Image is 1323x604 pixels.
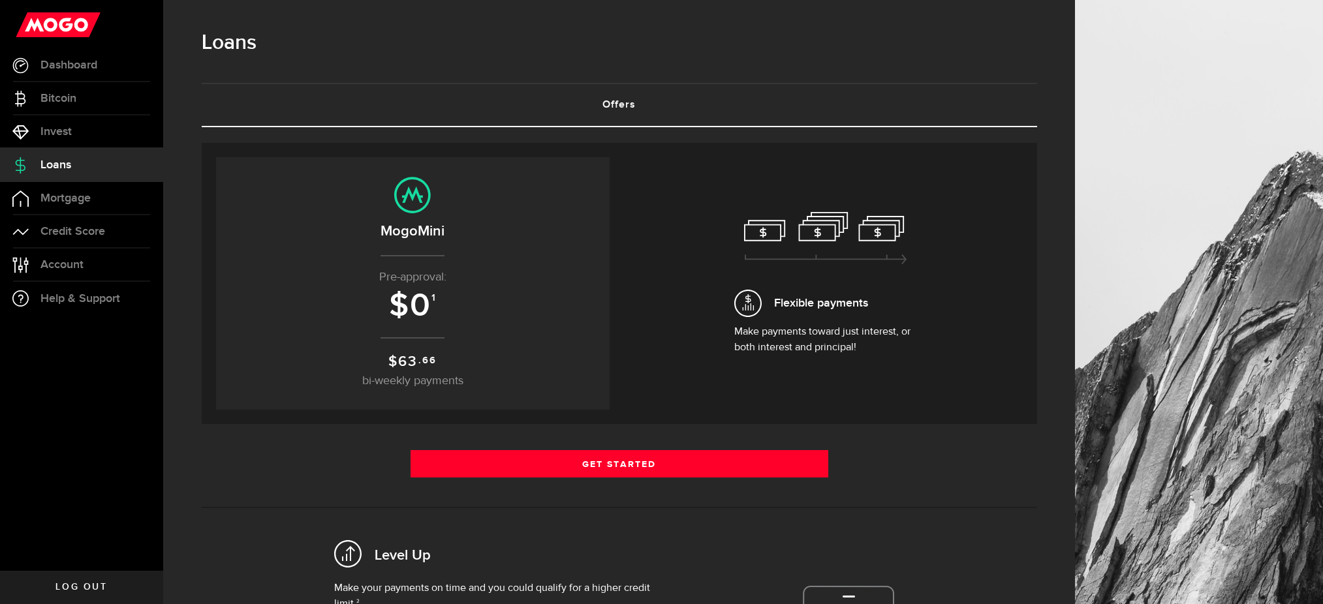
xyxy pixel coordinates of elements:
h2: MogoMini [229,220,597,242]
span: bi-weekly payments [362,375,463,387]
span: Dashboard [40,59,97,71]
p: Make payments toward just interest, or both interest and principal! [734,324,917,355]
iframe: LiveChat chat widget [1268,549,1323,604]
p: Pre-approval: [229,269,597,286]
span: 0 [410,286,431,325]
span: Credit Score [40,226,105,237]
span: Account [40,259,84,271]
sup: .66 [418,354,436,368]
h1: Loans [202,26,1037,60]
a: Get Started [411,450,828,477]
span: Bitcoin [40,93,76,104]
span: Mortgage [40,192,91,204]
span: Flexible payments [774,294,868,312]
span: Invest [40,126,72,138]
span: Help & Support [40,293,120,305]
span: 63 [398,353,418,370]
span: $ [388,353,398,370]
ul: Tabs Navigation [202,83,1037,127]
h2: Level Up [375,546,431,566]
sup: 2 [356,599,360,604]
span: $ [389,286,410,325]
span: Loans [40,159,71,171]
span: Log out [55,582,107,592]
sup: 1 [431,292,437,304]
a: Offers [202,84,1037,126]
